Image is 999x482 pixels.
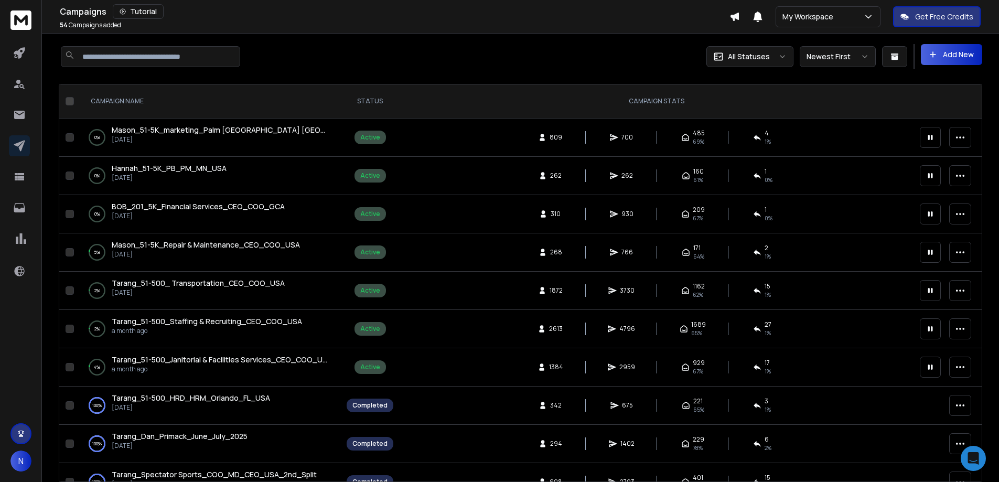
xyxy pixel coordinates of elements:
p: All Statuses [728,51,770,62]
span: Mason_51-5K_marketing_Palm [GEOGRAPHIC_DATA] [GEOGRAPHIC_DATA] [112,125,380,135]
span: 4 [765,129,769,137]
span: 1689 [691,320,706,329]
p: 0 % [94,132,100,143]
span: 67 % [693,367,703,376]
div: Completed [352,401,388,410]
p: 0 % [94,209,100,219]
td: 0%Hannah_51-5K_PB_PM_MN_USA[DATE] [78,157,340,195]
a: Tarang_Spectator Sports_COO_MD_CEO_USA_2nd_Split [112,469,317,480]
td: 2%Tarang_51-500_Staffing & Recruiting_CEO_COO_USAa month ago [78,310,340,348]
span: 3730 [620,286,635,295]
span: 1872 [550,286,563,295]
p: 4 % [94,362,100,372]
span: 54 [60,20,68,29]
span: 675 [622,401,633,410]
div: Active [360,210,380,218]
span: 294 [550,440,562,448]
div: Open Intercom Messenger [961,446,986,471]
th: CAMPAIGN STATS [400,84,914,119]
p: 5 % [94,247,100,258]
button: Newest First [800,46,876,67]
span: 2959 [619,363,635,371]
span: 0 % [765,214,772,222]
th: STATUS [340,84,400,119]
a: BOB_201_5K_Financial Services_CEO_COO_GCA [112,201,285,212]
span: 1162 [693,282,705,291]
p: 100 % [92,438,102,449]
span: 2613 [549,325,563,333]
div: Active [360,325,380,333]
a: Tarang_51-500_HRD_HRM_Orlando_FL_USA [112,393,270,403]
span: 67 % [693,214,703,222]
span: 65 % [693,405,704,414]
span: 1 [765,167,767,176]
p: 100 % [92,400,102,411]
span: Tarang_Spectator Sports_COO_MD_CEO_USA_2nd_Split [112,469,317,479]
th: CAMPAIGN NAME [78,84,340,119]
span: 6 [765,435,769,444]
span: 171 [693,244,701,252]
span: 78 % [693,444,703,452]
span: 262 [550,172,562,180]
a: Tarang_51-500_Staffing & Recruiting_CEO_COO_USA [112,316,302,327]
span: 221 [693,397,703,405]
td: 100%Tarang_51-500_HRD_HRM_Orlando_FL_USA[DATE] [78,387,340,425]
span: 1 % [765,291,771,299]
p: 0 % [94,170,100,181]
div: Completed [352,440,388,448]
span: 15 [765,282,770,291]
span: 1384 [549,363,563,371]
span: 15 [765,474,770,482]
button: Tutorial [113,4,164,19]
p: 2 % [94,324,100,334]
span: 930 [621,210,633,218]
span: 310 [551,210,561,218]
a: Mason_51-5K_marketing_Palm [GEOGRAPHIC_DATA] [GEOGRAPHIC_DATA] [112,125,330,135]
p: [DATE] [112,135,330,144]
span: Mason_51-5K_Repair & Maintenance_CEO_COO_USA [112,240,300,250]
span: 4796 [619,325,635,333]
span: 160 [693,167,704,176]
span: 69 % [693,137,704,146]
td: 100%Tarang_Dan_Primack_June_July_2025[DATE] [78,425,340,463]
a: Hannah_51-5K_PB_PM_MN_USA [112,163,227,174]
p: Campaigns added [60,21,121,29]
span: 1 % [765,329,771,337]
span: 3 [765,397,768,405]
a: Tarang_51-500_ Transportation_CEO_COO_USA [112,278,285,288]
span: 1 % [765,367,771,376]
button: N [10,451,31,472]
td: 0%BOB_201_5K_Financial Services_CEO_COO_GCA[DATE] [78,195,340,233]
span: Tarang_Dan_Primack_June_July_2025 [112,431,248,441]
span: 17 [765,359,770,367]
button: Add New [921,44,982,65]
span: 485 [693,129,705,137]
span: 929 [693,359,705,367]
span: 61 % [693,176,703,184]
p: [DATE] [112,288,285,297]
div: Active [360,248,380,256]
span: 0 % [765,176,772,184]
span: 1 [765,206,767,214]
div: Active [360,133,380,142]
span: 766 [621,248,633,256]
span: 229 [693,435,704,444]
span: 700 [621,133,633,142]
div: Active [360,172,380,180]
span: 401 [693,474,703,482]
p: 2 % [94,285,100,296]
span: 2 [765,244,768,252]
span: 1402 [620,440,635,448]
td: 5%Mason_51-5K_Repair & Maintenance_CEO_COO_USA[DATE] [78,233,340,272]
p: [DATE] [112,442,248,450]
div: Campaigns [60,4,729,19]
span: 27 [765,320,771,329]
p: [DATE] [112,250,300,259]
span: 268 [550,248,562,256]
span: BOB_201_5K_Financial Services_CEO_COO_GCA [112,201,285,211]
span: 62 % [693,291,703,299]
